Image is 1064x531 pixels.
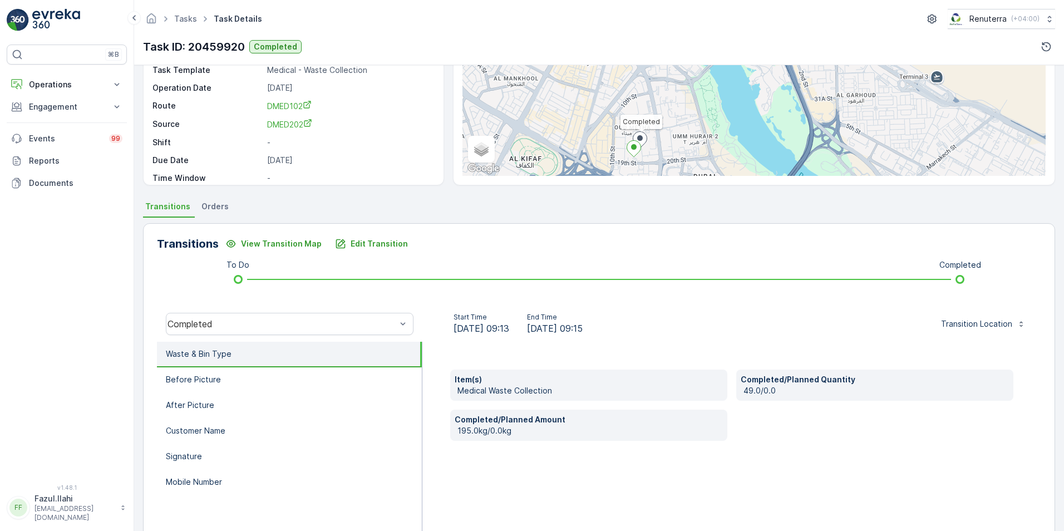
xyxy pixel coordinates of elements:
button: Engagement [7,96,127,118]
p: Operation Date [152,82,263,94]
p: Operations [29,79,105,90]
p: Item(s) [455,374,723,385]
p: Due Date [152,155,263,166]
p: Events [29,133,102,144]
button: View Transition Map [219,235,328,253]
p: Medical Waste Collection [457,385,723,396]
p: [DATE] [267,155,432,166]
p: Edit Transition [351,238,408,249]
p: Completed/Planned Amount [455,414,723,425]
img: logo [7,9,29,31]
p: - [267,137,432,148]
a: Documents [7,172,127,194]
p: 195.0kg/0.0kg [457,425,723,436]
p: Task ID: 20459920 [143,38,245,55]
span: v 1.48.1 [7,484,127,491]
img: logo_light-DOdMpM7g.png [32,9,80,31]
p: Start Time [454,313,509,322]
a: Layers [469,137,494,161]
p: [DATE] [267,82,432,94]
p: Signature [166,451,202,462]
p: End Time [527,313,583,322]
p: ( +04:00 ) [1011,14,1040,23]
p: Engagement [29,101,105,112]
p: After Picture [166,400,214,411]
button: Renuterra(+04:00) [948,9,1055,29]
img: Screenshot_2024-07-26_at_13.33.01.png [948,13,965,25]
a: Reports [7,150,127,172]
p: Medical - Waste Collection [267,65,432,76]
p: Fazul.Ilahi [35,493,115,504]
p: Task Template [152,65,263,76]
span: Task Details [211,13,264,24]
p: - [267,173,432,184]
p: Shift [152,137,263,148]
p: Transition Location [941,318,1012,330]
a: Events99 [7,127,127,150]
p: Mobile Number [166,476,222,488]
p: Source [152,119,263,130]
p: ⌘B [108,50,119,59]
p: Time Window [152,173,263,184]
p: [EMAIL_ADDRESS][DOMAIN_NAME] [35,504,115,522]
button: Completed [249,40,302,53]
span: Transitions [145,201,190,212]
p: Completed [254,41,297,52]
a: Open this area in Google Maps (opens a new window) [465,161,502,176]
button: Edit Transition [328,235,415,253]
p: Before Picture [166,374,221,385]
button: Operations [7,73,127,96]
p: Renuterra [969,13,1007,24]
p: View Transition Map [241,238,322,249]
p: Customer Name [166,425,225,436]
div: FF [9,499,27,517]
p: 99 [111,134,120,143]
span: [DATE] 09:13 [454,322,509,335]
p: Waste & Bin Type [166,348,231,360]
p: Documents [29,178,122,189]
span: DMED102 [267,101,312,111]
div: Completed [168,319,396,329]
p: Completed/Planned Quantity [741,374,1009,385]
span: Orders [201,201,229,212]
p: 49.0/0.0 [743,385,1009,396]
p: Transitions [157,235,219,252]
button: FFFazul.Ilahi[EMAIL_ADDRESS][DOMAIN_NAME] [7,493,127,522]
a: DMED102 [267,100,432,112]
a: DMED202 [267,119,432,130]
button: Transition Location [934,315,1032,333]
span: [DATE] 09:15 [527,322,583,335]
p: Reports [29,155,122,166]
a: Tasks [174,14,197,23]
p: Route [152,100,263,112]
p: To Do [226,259,249,271]
span: DMED202 [267,120,312,129]
p: Completed [939,259,981,271]
img: Google [465,161,502,176]
a: Homepage [145,17,157,26]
